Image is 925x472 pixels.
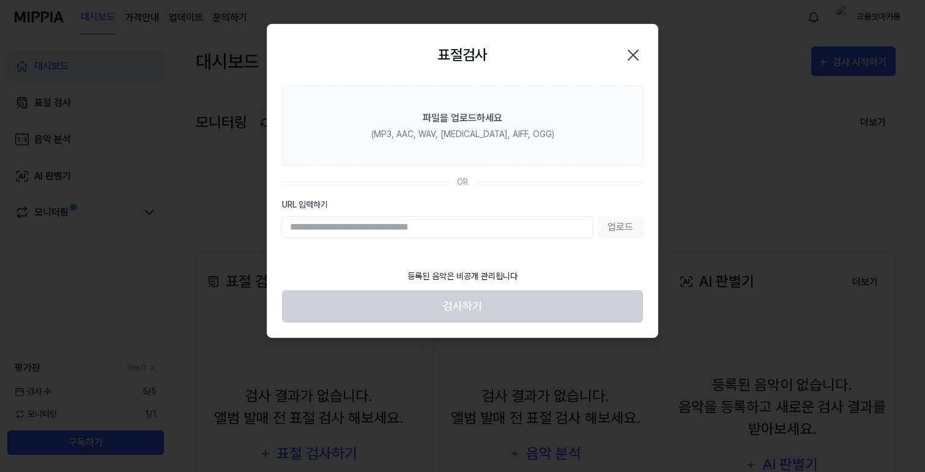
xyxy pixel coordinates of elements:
[400,263,525,290] div: 등록된 음악은 비공개 관리됩니다
[371,128,554,141] div: (MP3, AAC, WAV, [MEDICAL_DATA], AIFF, OGG)
[282,198,643,211] label: URL 입력하기
[423,111,502,125] div: 파일을 업로드하세요
[437,44,488,66] h2: 표절검사
[457,176,468,189] div: OR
